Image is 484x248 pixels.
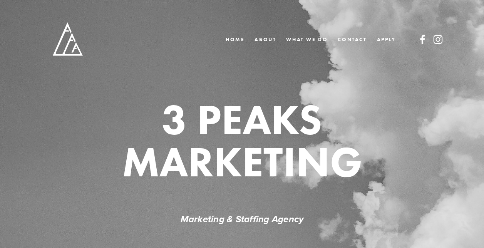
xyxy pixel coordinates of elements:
a: CONTACT [338,34,367,45]
em: Marketing & Staffing Agency [181,214,303,225]
a: Home [226,34,245,45]
h1: 3 PEAKS MARKETING [109,98,375,183]
a: WHAT WE DO [286,34,328,45]
a: APPLY [377,34,396,45]
img: 3 Peaks Marketing [39,12,94,67]
a: ABOUT [255,34,276,45]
